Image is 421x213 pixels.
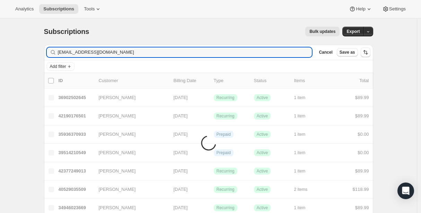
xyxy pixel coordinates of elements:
[44,28,89,35] span: Subscriptions
[397,183,414,199] div: Open Intercom Messenger
[47,62,74,71] button: Add filter
[15,6,34,12] span: Analytics
[58,47,312,57] input: Filter subscribers
[80,4,106,14] button: Tools
[309,29,335,34] span: Bulk updates
[84,6,95,12] span: Tools
[39,4,78,14] button: Subscriptions
[340,50,355,55] span: Save as
[347,29,360,34] span: Export
[361,47,370,57] button: Sort the results
[50,64,66,69] span: Add filter
[305,27,340,36] button: Bulk updates
[316,48,335,56] button: Cancel
[389,6,406,12] span: Settings
[43,6,74,12] span: Subscriptions
[337,48,358,56] button: Save as
[378,4,410,14] button: Settings
[356,6,365,12] span: Help
[342,27,364,36] button: Export
[11,4,38,14] button: Analytics
[319,50,332,55] span: Cancel
[345,4,376,14] button: Help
